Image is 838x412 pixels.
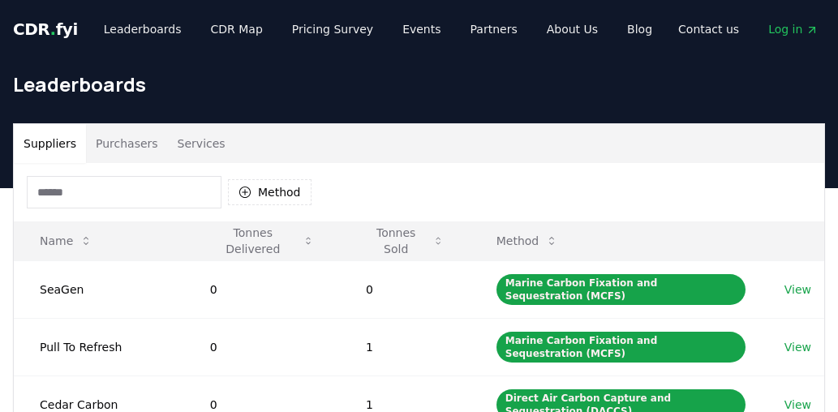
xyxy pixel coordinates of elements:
[768,21,819,37] span: Log in
[13,71,825,97] h1: Leaderboards
[353,225,458,257] button: Tonnes Sold
[458,15,531,44] a: Partners
[197,225,327,257] button: Tonnes Delivered
[755,15,832,44] a: Log in
[91,15,195,44] a: Leaderboards
[784,339,811,355] a: View
[184,260,340,318] td: 0
[198,15,276,44] a: CDR Map
[27,225,105,257] button: Name
[389,15,453,44] a: Events
[483,225,572,257] button: Method
[184,318,340,376] td: 0
[13,19,78,39] span: CDR fyi
[13,18,78,41] a: CDR.fyi
[665,15,832,44] nav: Main
[614,15,665,44] a: Blog
[340,318,471,376] td: 1
[665,15,752,44] a: Contact us
[14,124,86,163] button: Suppliers
[86,124,168,163] button: Purchasers
[279,15,386,44] a: Pricing Survey
[340,260,471,318] td: 0
[14,318,184,376] td: Pull To Refresh
[496,332,746,363] div: Marine Carbon Fixation and Sequestration (MCFS)
[168,124,235,163] button: Services
[91,15,665,44] nav: Main
[784,281,811,298] a: View
[14,260,184,318] td: SeaGen
[534,15,611,44] a: About Us
[50,19,56,39] span: .
[228,179,312,205] button: Method
[496,274,746,305] div: Marine Carbon Fixation and Sequestration (MCFS)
